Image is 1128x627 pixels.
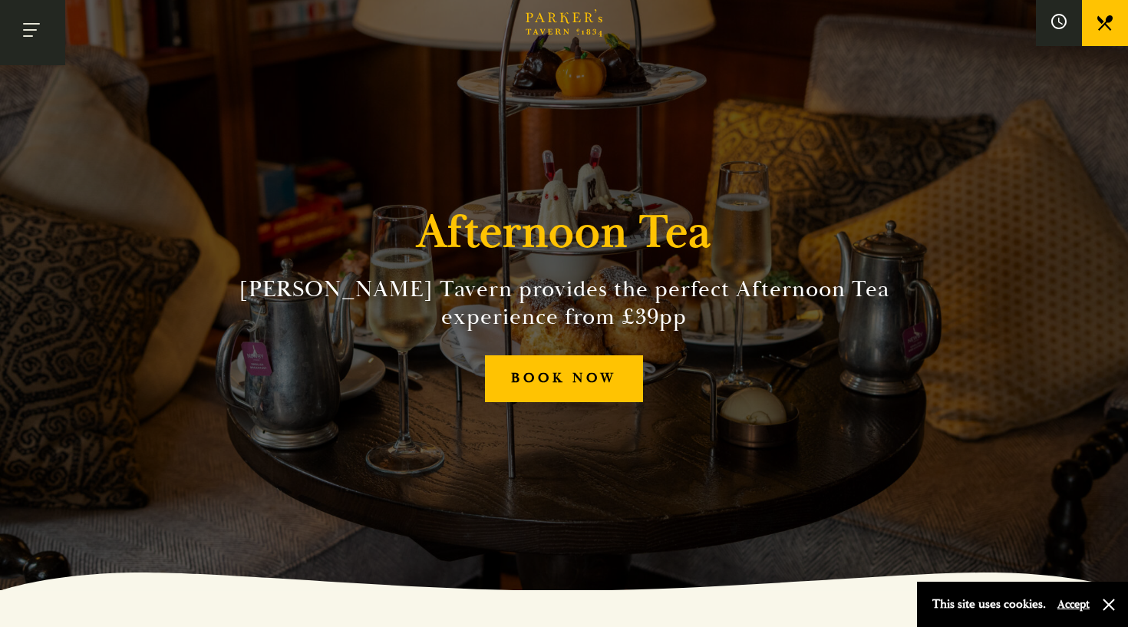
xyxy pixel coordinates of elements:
p: This site uses cookies. [932,593,1046,615]
a: BOOK NOW [485,355,643,402]
h2: [PERSON_NAME] Tavern provides the perfect Afternoon Tea experience from £39pp [214,276,914,331]
button: Close and accept [1101,597,1116,612]
h1: Afternoon Tea [417,205,711,260]
button: Accept [1057,597,1090,612]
